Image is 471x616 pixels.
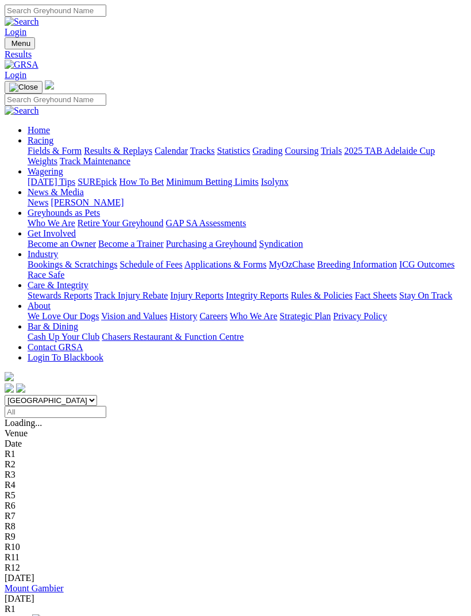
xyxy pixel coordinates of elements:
div: About [28,311,466,321]
a: Wagering [28,166,63,176]
div: R3 [5,470,466,480]
div: R9 [5,532,466,542]
div: R11 [5,552,466,563]
a: SUREpick [78,177,117,187]
a: Get Involved [28,228,76,238]
div: [DATE] [5,594,466,604]
span: Menu [11,39,30,48]
span: Loading... [5,418,42,428]
a: Schedule of Fees [119,259,182,269]
a: Racing [28,135,53,145]
a: Coursing [285,146,319,156]
a: Strategic Plan [280,311,331,321]
a: Become a Trainer [98,239,164,249]
a: Isolynx [261,177,288,187]
a: [DATE] Tips [28,177,75,187]
div: R7 [5,511,466,521]
a: Results & Replays [84,146,152,156]
a: Login [5,27,26,37]
a: Weights [28,156,57,166]
div: Greyhounds as Pets [28,218,466,228]
div: R5 [5,490,466,501]
a: Stay On Track [399,290,452,300]
button: Toggle navigation [5,81,43,94]
a: News [28,197,48,207]
a: Breeding Information [317,259,397,269]
img: twitter.svg [16,383,25,393]
div: Industry [28,259,466,280]
a: Track Injury Rebate [94,290,168,300]
input: Search [5,94,106,106]
div: R10 [5,542,466,552]
a: Privacy Policy [333,311,387,321]
div: R4 [5,480,466,490]
a: Cash Up Your Club [28,332,99,342]
a: Care & Integrity [28,280,88,290]
img: facebook.svg [5,383,14,393]
div: Get Involved [28,239,466,249]
img: Close [9,83,38,92]
a: Fields & Form [28,146,82,156]
a: History [169,311,197,321]
a: Stewards Reports [28,290,92,300]
div: Wagering [28,177,466,187]
a: Login To Blackbook [28,352,103,362]
div: R12 [5,563,466,573]
a: Statistics [217,146,250,156]
img: Search [5,17,39,27]
div: Date [5,439,466,449]
a: Purchasing a Greyhound [166,239,257,249]
a: Industry [28,249,58,259]
img: logo-grsa-white.png [5,372,14,381]
img: logo-grsa-white.png [45,80,54,90]
a: Become an Owner [28,239,96,249]
a: Applications & Forms [184,259,267,269]
a: Race Safe [28,270,64,280]
div: R1 [5,449,466,459]
div: [DATE] [5,573,466,583]
a: Minimum Betting Limits [166,177,258,187]
a: About [28,301,51,311]
input: Search [5,5,106,17]
a: We Love Our Dogs [28,311,99,321]
a: Contact GRSA [28,342,83,352]
a: Greyhounds as Pets [28,208,100,218]
a: Login [5,70,26,80]
a: Bar & Dining [28,321,78,331]
a: Mount Gambier [5,583,64,593]
a: How To Bet [119,177,164,187]
a: Trials [321,146,342,156]
a: Who We Are [230,311,277,321]
a: Careers [199,311,227,321]
div: Care & Integrity [28,290,466,301]
a: Rules & Policies [291,290,353,300]
a: Grading [253,146,283,156]
a: Home [28,125,50,135]
div: Racing [28,146,466,166]
a: MyOzChase [269,259,315,269]
a: 2025 TAB Adelaide Cup [344,146,435,156]
input: Select date [5,406,106,418]
button: Toggle navigation [5,37,35,49]
a: Retire Your Greyhound [78,218,164,228]
a: [PERSON_NAME] [51,197,123,207]
a: Syndication [259,239,303,249]
a: Track Maintenance [60,156,130,166]
a: Tracks [190,146,215,156]
a: Calendar [155,146,188,156]
a: News & Media [28,187,84,197]
div: R6 [5,501,466,511]
a: Vision and Values [101,311,167,321]
div: R8 [5,521,466,532]
img: Search [5,106,39,116]
a: Fact Sheets [355,290,397,300]
div: Bar & Dining [28,332,466,342]
a: Results [5,49,466,60]
div: News & Media [28,197,466,208]
img: GRSA [5,60,38,70]
a: Who We Are [28,218,75,228]
a: Injury Reports [170,290,223,300]
div: R2 [5,459,466,470]
a: Bookings & Scratchings [28,259,117,269]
